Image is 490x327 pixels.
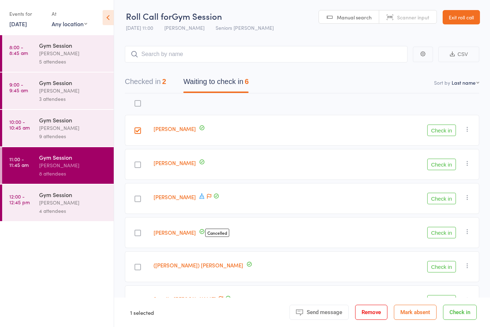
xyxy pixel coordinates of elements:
[39,161,108,169] div: [PERSON_NAME]
[39,79,108,87] div: Gym Session
[52,8,87,20] div: At
[154,193,196,201] a: [PERSON_NAME]
[289,305,349,320] button: Send message
[39,95,108,103] div: 3 attendees
[39,191,108,198] div: Gym Session
[126,24,153,31] span: [DATE] 11:00
[9,8,44,20] div: Events for
[39,116,108,124] div: Gym Session
[245,78,249,85] div: 6
[9,193,30,205] time: 12:00 - 12:45 pm
[307,309,342,316] span: Send message
[427,295,456,307] button: Check in
[205,229,229,237] span: Cancelled
[2,147,114,184] a: 11:00 -11:45 amGym Session[PERSON_NAME]8 attendees
[39,207,108,215] div: 4 attendees
[154,295,216,303] a: Soucila [PERSON_NAME]
[2,110,114,146] a: 10:00 -10:45 amGym Session[PERSON_NAME]9 attendees
[427,159,456,170] button: Check in
[39,169,108,178] div: 8 attendees
[427,125,456,136] button: Check in
[434,79,450,86] label: Sort by
[183,74,249,93] button: Waiting to check in6
[443,305,477,320] button: Check in
[39,124,108,132] div: [PERSON_NAME]
[397,14,429,21] span: Scanner input
[9,156,29,168] time: 11:00 - 11:45 am
[154,261,243,269] a: ([PERSON_NAME]) [PERSON_NAME]
[216,24,274,31] span: Seniors [PERSON_NAME]
[154,125,196,132] a: [PERSON_NAME]
[355,305,387,320] button: Remove
[130,305,154,320] div: 1 selected
[39,41,108,49] div: Gym Session
[126,10,172,22] span: Roll Call for
[443,10,480,24] a: Exit roll call
[52,20,87,28] div: Any location
[39,49,108,57] div: [PERSON_NAME]
[337,14,372,21] span: Manual search
[39,198,108,207] div: [PERSON_NAME]
[164,24,204,31] span: [PERSON_NAME]
[394,305,437,320] button: Mark absent
[438,47,479,62] button: CSV
[39,87,108,95] div: [PERSON_NAME]
[154,159,196,167] a: [PERSON_NAME]
[39,132,108,140] div: 9 attendees
[9,119,30,130] time: 10:00 - 10:45 am
[2,35,114,72] a: 8:00 -8:45 amGym Session[PERSON_NAME]5 attendees
[9,20,27,28] a: [DATE]
[9,81,28,93] time: 9:00 - 9:45 am
[427,193,456,204] button: Check in
[2,73,114,109] a: 9:00 -9:45 amGym Session[PERSON_NAME]3 attendees
[427,227,456,238] button: Check in
[452,79,476,86] div: Last name
[2,184,114,221] a: 12:00 -12:45 pmGym Session[PERSON_NAME]4 attendees
[39,57,108,66] div: 5 attendees
[172,10,222,22] span: Gym Session
[39,153,108,161] div: Gym Session
[9,44,28,56] time: 8:00 - 8:45 am
[154,229,196,236] a: [PERSON_NAME]
[162,78,166,85] div: 2
[125,46,407,62] input: Search by name
[427,261,456,272] button: Check in
[125,74,166,93] button: Checked in2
